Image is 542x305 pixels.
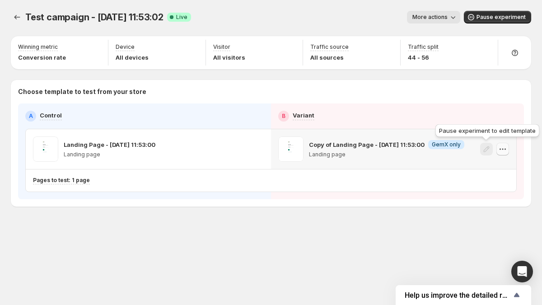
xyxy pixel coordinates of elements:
span: Pause experiment [477,14,526,21]
p: Winning metric [18,43,58,51]
h2: A [29,113,33,120]
p: Landing Page - [DATE] 11:53:00 [64,140,155,149]
span: Live [176,14,187,21]
p: 44 - 56 [408,53,439,62]
p: Landing page [64,151,155,158]
button: Experiments [11,11,23,23]
span: Test campaign - [DATE] 11:53:02 [25,12,164,23]
span: Help us improve the detailed report for A/B campaigns [405,291,511,300]
button: More actions [407,11,460,23]
h2: B [282,113,285,120]
img: Landing Page - Jan 8, 11:53:00 [33,136,58,162]
p: All visitors [213,53,245,62]
p: Control [40,111,62,120]
p: Traffic split [408,43,439,51]
p: Device [116,43,135,51]
div: Open Intercom Messenger [511,261,533,282]
p: Visitor [213,43,230,51]
p: Variant [293,111,314,120]
p: Pages to test: 1 page [33,177,90,184]
img: Copy of Landing Page - Jan 8, 11:53:00 [278,136,304,162]
p: All sources [310,53,349,62]
button: Pause experiment [464,11,531,23]
p: Traffic source [310,43,349,51]
p: Landing page [309,151,464,158]
p: Choose template to test from your store [18,87,524,96]
p: All devices [116,53,149,62]
span: More actions [412,14,448,21]
button: Show survey - Help us improve the detailed report for A/B campaigns [405,290,522,300]
span: GemX only [432,141,461,148]
p: Conversion rate [18,53,66,62]
p: Copy of Landing Page - [DATE] 11:53:00 [309,140,425,149]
